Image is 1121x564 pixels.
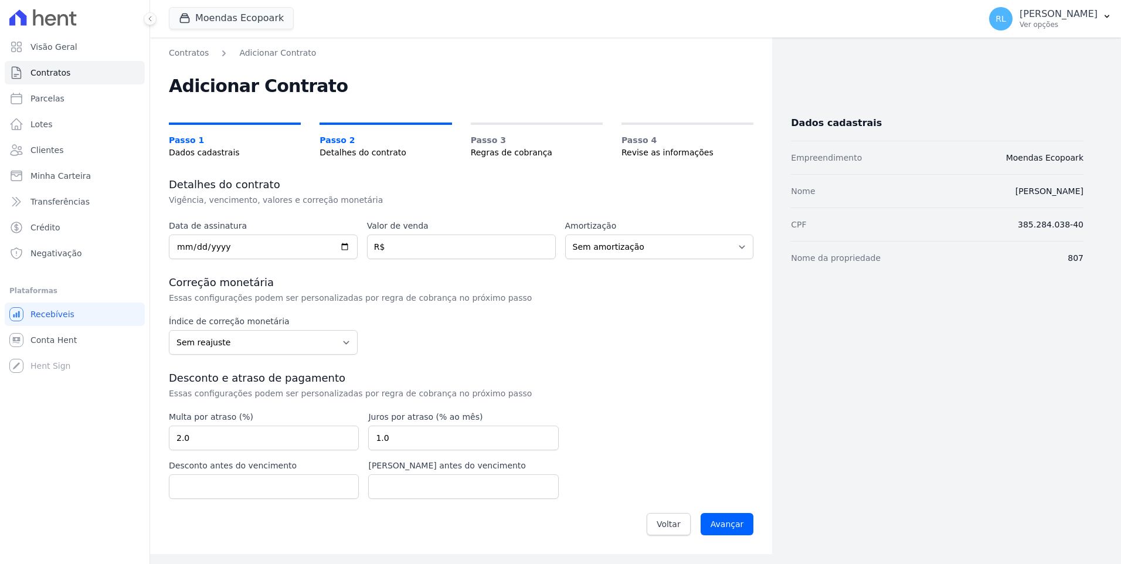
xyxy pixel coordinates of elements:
[169,220,358,232] label: Data de assinatura
[791,251,881,265] dt: Nome da propriedade
[30,170,91,182] span: Minha Carteira
[791,151,862,165] dt: Empreendimento
[367,220,556,232] label: Valor de venda
[169,134,301,147] span: Passo 1
[30,247,82,259] span: Negativação
[791,218,806,232] dt: CPF
[169,47,209,59] a: Contratos
[5,87,145,110] a: Parcelas
[239,47,316,59] a: Adicionar Contrato
[5,35,145,59] a: Visão Geral
[1015,184,1083,198] dd: [PERSON_NAME]
[169,388,563,399] p: Essas configurações podem ser personalizadas por regra de cobrança no próximo passo
[5,303,145,326] a: Recebíveis
[30,308,74,320] span: Recebíveis
[368,411,558,423] label: Juros por atraso (% ao mês)
[621,147,753,159] span: Revise as informações
[30,334,77,346] span: Conta Hent
[5,138,145,162] a: Clientes
[169,47,753,59] nav: Breadcrumb
[169,371,753,385] h3: Desconto e atraso de pagamento
[5,61,145,84] a: Contratos
[30,118,53,130] span: Lotes
[1068,251,1083,265] dd: 807
[996,15,1006,23] span: RL
[30,41,77,53] span: Visão Geral
[791,115,1083,131] h3: Dados cadastrais
[30,144,63,156] span: Clientes
[565,220,754,232] label: Amortização
[5,242,145,265] a: Negativação
[1018,218,1083,232] dd: 385.284.038-40
[368,460,558,472] label: [PERSON_NAME] antes do vencimento
[169,292,563,304] p: Essas configurações podem ser personalizadas por regra de cobrança no próximo passo
[169,315,358,328] label: Índice de correção monetária
[169,460,359,472] label: Desconto antes do vencimento
[5,328,145,352] a: Conta Hent
[471,134,603,147] span: Passo 3
[5,113,145,136] a: Lotes
[169,194,563,206] p: Vigência, vencimento, valores e correção monetária
[320,134,451,147] span: Passo 2
[9,284,140,298] div: Plataformas
[621,134,753,147] span: Passo 4
[980,2,1121,35] button: RL [PERSON_NAME] Ver opções
[647,513,691,535] a: Voltar
[169,78,753,94] h2: Adicionar Contrato
[169,147,301,159] span: Dados cadastrais
[169,7,294,29] button: Moendas Ecopoark
[791,184,815,198] dt: Nome
[5,216,145,239] a: Crédito
[169,411,359,423] label: Multa por atraso (%)
[169,123,753,159] nav: Progress
[1020,20,1098,29] p: Ver opções
[471,147,603,159] span: Regras de cobrança
[30,93,64,104] span: Parcelas
[169,276,753,290] h3: Correção monetária
[1020,8,1098,20] p: [PERSON_NAME]
[1006,151,1083,165] dd: Moendas Ecopoark
[657,518,681,530] span: Voltar
[5,164,145,188] a: Minha Carteira
[5,190,145,213] a: Transferências
[30,67,70,79] span: Contratos
[320,147,451,159] span: Detalhes do contrato
[30,222,60,233] span: Crédito
[169,178,753,192] h3: Detalhes do contrato
[701,513,754,535] input: Avançar
[30,196,90,208] span: Transferências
